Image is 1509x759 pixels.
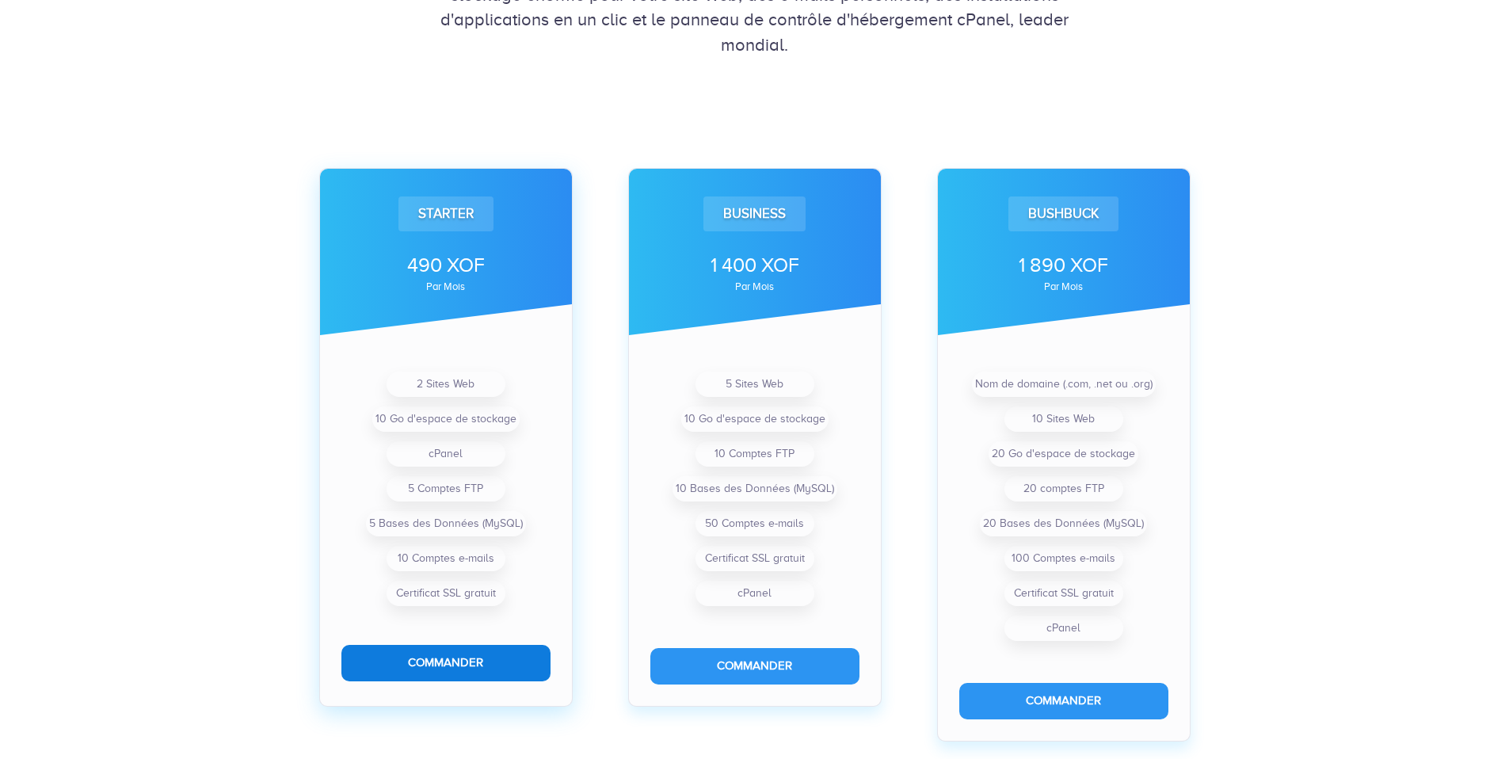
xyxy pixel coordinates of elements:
[980,511,1147,536] li: 20 Bases des Données (MySQL)
[695,546,814,571] li: Certificat SSL gratuit
[387,546,505,571] li: 10 Comptes e-mails
[650,251,859,280] div: 1 400 XOF
[1004,406,1123,432] li: 10 Sites Web
[341,251,551,280] div: 490 XOF
[341,645,551,681] button: Commander
[972,372,1156,397] li: Nom de domaine (.com, .net ou .org)
[398,196,493,231] div: Starter
[959,251,1168,280] div: 1 890 XOF
[650,648,859,684] button: Commander
[703,196,806,231] div: Business
[673,476,837,502] li: 10 Bases des Données (MySQL)
[695,581,814,606] li: cPanel
[1008,196,1118,231] div: Bushbuck
[366,511,526,536] li: 5 Bases des Données (MySQL)
[695,441,814,467] li: 10 Comptes FTP
[695,372,814,397] li: 5 Sites Web
[1004,581,1123,606] li: Certificat SSL gratuit
[681,406,829,432] li: 10 Go d'espace de stockage
[387,476,505,502] li: 5 Comptes FTP
[372,406,520,432] li: 10 Go d'espace de stockage
[1004,476,1123,502] li: 20 comptes FTP
[959,282,1168,292] div: par mois
[959,683,1168,719] button: Commander
[387,372,505,397] li: 2 Sites Web
[1004,546,1123,571] li: 100 Comptes e-mails
[387,581,505,606] li: Certificat SSL gratuit
[989,441,1138,467] li: 20 Go d'espace de stockage
[650,282,859,292] div: par mois
[695,511,814,536] li: 50 Comptes e-mails
[387,441,505,467] li: cPanel
[341,282,551,292] div: par mois
[1004,616,1123,641] li: cPanel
